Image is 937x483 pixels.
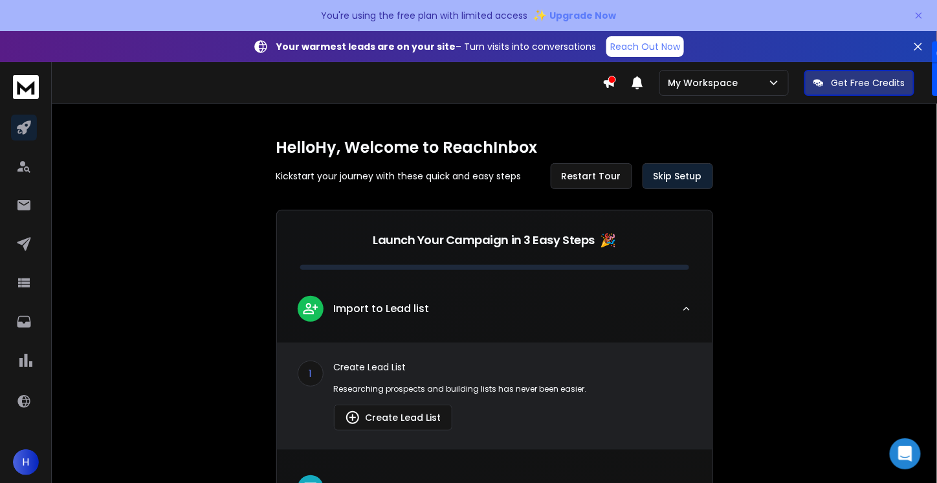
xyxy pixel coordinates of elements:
button: Get Free Credits [804,70,914,96]
span: 🎉 [600,231,616,249]
button: H [13,449,39,475]
div: leadImport to Lead list [277,343,712,449]
div: Open Intercom Messenger [890,438,921,469]
p: – Turn visits into conversations [276,40,596,53]
p: My Workspace [668,76,743,89]
p: Import to Lead list [334,301,430,317]
p: Get Free Credits [832,76,905,89]
button: Restart Tour [551,163,632,189]
p: Reach Out Now [610,40,680,53]
button: Skip Setup [643,163,713,189]
img: logo [13,75,39,99]
button: ✨Upgrade Now [533,3,616,28]
button: leadImport to Lead list [277,286,712,343]
div: 1 [298,361,324,387]
p: Researching prospects and building lists has never been easier. [334,384,692,394]
p: Create Lead List [334,361,692,374]
p: You're using the free plan with limited access [321,9,527,22]
img: lead [302,300,319,317]
span: Skip Setup [654,170,702,183]
button: Create Lead List [334,405,452,431]
span: Upgrade Now [549,9,616,22]
p: Kickstart your journey with these quick and easy steps [276,170,522,183]
p: Launch Your Campaign in 3 Easy Steps [373,231,595,249]
h1: Hello Hy , Welcome to ReachInbox [276,137,713,158]
strong: Your warmest leads are on your site [276,40,456,53]
a: Reach Out Now [606,36,684,57]
span: ✨ [533,6,547,25]
img: lead [345,410,360,425]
